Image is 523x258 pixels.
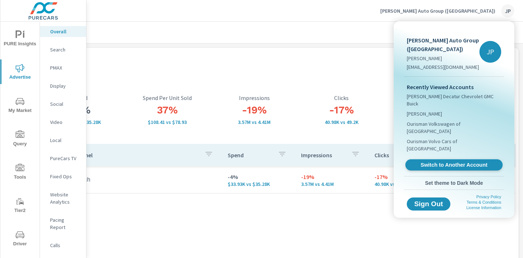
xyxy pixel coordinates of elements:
[407,63,479,71] p: [EMAIL_ADDRESS][DOMAIN_NAME]
[413,201,445,207] span: Sign Out
[407,138,501,152] span: Ourisman Volvo Cars of [GEOGRAPHIC_DATA]
[404,176,504,190] button: Set theme to Dark Mode
[407,83,501,91] p: Recently Viewed Accounts
[407,197,450,211] button: Sign Out
[466,205,501,210] a: License Information
[479,41,501,63] div: JP
[407,180,501,186] span: Set theme to Dark Mode
[407,55,479,62] p: [PERSON_NAME]
[467,200,501,204] a: Terms & Conditions
[407,120,501,135] span: Ourisman Volkswagen of [GEOGRAPHIC_DATA]
[407,36,479,53] p: [PERSON_NAME] Auto Group ([GEOGRAPHIC_DATA])
[405,159,503,171] a: Switch to Another Account
[407,93,501,107] span: [PERSON_NAME] Decatur Chevrolet GMC Buick
[477,195,501,199] a: Privacy Policy
[407,110,442,117] span: [PERSON_NAME]
[409,162,498,168] span: Switch to Another Account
